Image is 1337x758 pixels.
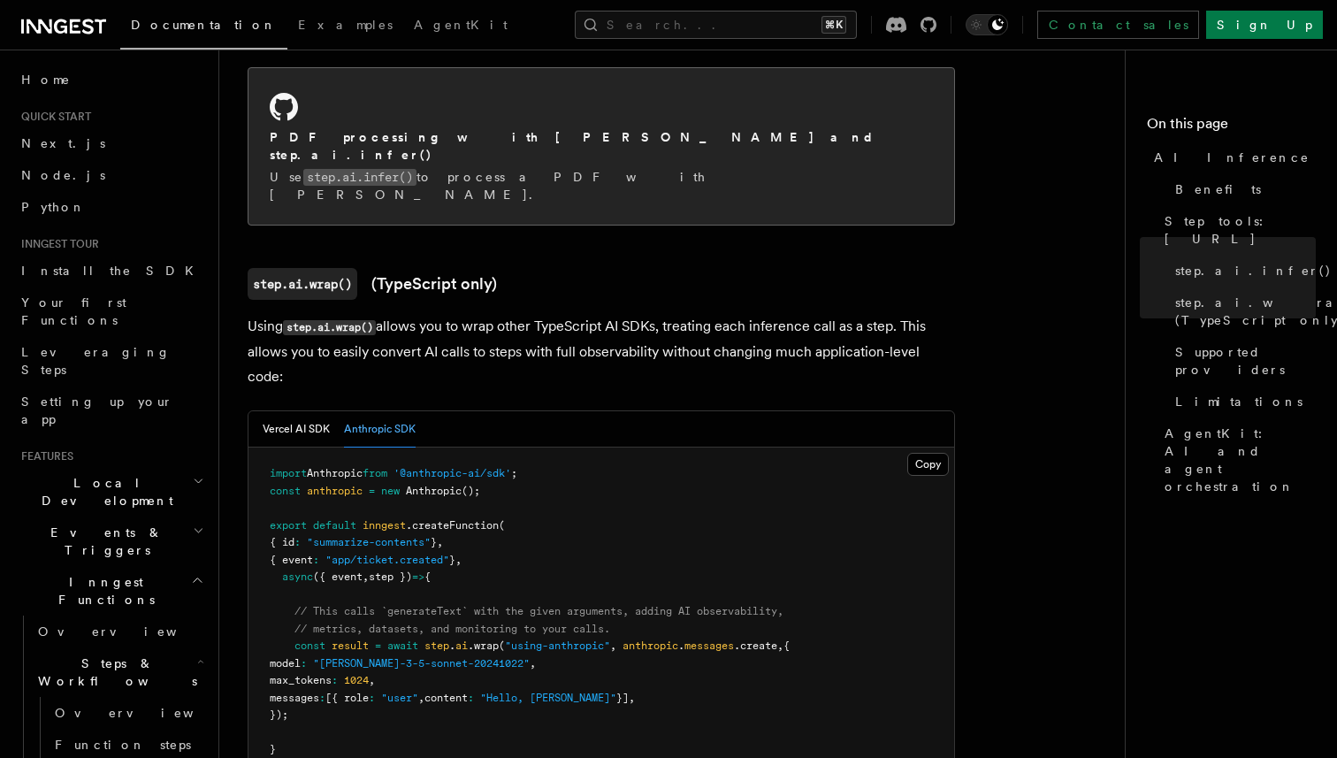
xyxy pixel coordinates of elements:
[1165,425,1316,495] span: AgentKit: AI and agent orchestration
[21,168,105,182] span: Node.js
[1147,142,1316,173] a: AI Inference
[1206,11,1323,39] a: Sign Up
[263,411,330,448] button: Vercel AI SDK
[21,394,173,426] span: Setting up your app
[55,706,237,720] span: Overview
[38,624,220,639] span: Overview
[294,639,325,652] span: const
[21,264,204,278] span: Install the SDK
[14,449,73,463] span: Features
[307,536,431,548] span: "summarize-contents"
[406,485,462,497] span: Anthropic
[1168,336,1316,386] a: Supported providers
[412,570,424,583] span: =>
[1157,205,1316,255] a: Step tools: [URL]
[1157,417,1316,502] a: AgentKit: AI and agent orchestration
[505,639,610,652] span: "using-anthropic"
[270,467,307,479] span: import
[437,536,443,548] span: ,
[270,674,332,686] span: max_tokens
[734,639,777,652] span: .create
[424,639,449,652] span: step
[684,639,734,652] span: messages
[1037,11,1199,39] a: Contact sales
[14,474,193,509] span: Local Development
[120,5,287,50] a: Documentation
[14,336,208,386] a: Leveraging Steps
[301,657,307,670] span: :
[332,674,338,686] span: :
[616,692,629,704] span: }]
[313,519,356,532] span: default
[270,168,933,203] p: Use to process a PDF with [PERSON_NAME].
[248,67,955,226] a: PDF processing with [PERSON_NAME] and step.ai.infer()Usestep.ai.infer()to process a PDF with [PER...
[414,18,508,32] span: AgentKit
[31,616,208,647] a: Overview
[14,566,208,616] button: Inngest Functions
[455,639,468,652] span: ai
[325,692,369,704] span: [{ role
[381,485,400,497] span: new
[294,536,301,548] span: :
[393,467,511,479] span: '@anthropic-ai/sdk'
[1168,255,1316,287] a: step.ai.infer()
[418,692,424,704] span: ,
[14,386,208,435] a: Setting up your app
[511,467,517,479] span: ;
[406,519,499,532] span: .createFunction
[21,71,71,88] span: Home
[387,639,418,652] span: await
[369,674,375,686] span: ,
[270,519,307,532] span: export
[821,16,846,34] kbd: ⌘K
[14,467,208,517] button: Local Development
[55,738,191,752] span: Function steps
[530,657,536,670] span: ,
[1175,180,1261,198] span: Benefits
[248,314,955,389] p: Using allows you to wrap other TypeScript AI SDKs, treating each inference call as a step. This a...
[14,255,208,287] a: Install the SDK
[907,453,949,476] button: Copy
[287,5,403,48] a: Examples
[468,639,499,652] span: .wrap
[307,467,363,479] span: Anthropic
[248,268,497,300] a: step.ai.wrap()(TypeScript only)
[462,485,480,497] span: ();
[1168,287,1316,336] a: step.ai.wrap() (TypeScript only)
[610,639,616,652] span: ,
[14,524,193,559] span: Events & Triggers
[14,517,208,566] button: Events & Triggers
[248,268,357,300] code: step.ai.wrap()
[294,605,783,617] span: // This calls `generateText` with the given arguments, adding AI observability,
[14,191,208,223] a: Python
[270,743,276,755] span: }
[313,570,363,583] span: ({ event
[1175,343,1316,379] span: Supported providers
[1154,149,1310,166] span: AI Inference
[307,485,363,497] span: anthropic
[1168,386,1316,417] a: Limitations
[283,320,376,335] code: step.ai.wrap()
[403,5,518,48] a: AgentKit
[21,345,171,377] span: Leveraging Steps
[21,200,86,214] span: Python
[270,708,288,721] span: });
[369,692,375,704] span: :
[131,18,277,32] span: Documentation
[298,18,393,32] span: Examples
[48,697,208,729] a: Overview
[313,657,530,670] span: "[PERSON_NAME]-3-5-sonnet-20241022"
[14,159,208,191] a: Node.js
[303,169,416,186] code: step.ai.infer()
[1168,173,1316,205] a: Benefits
[381,692,418,704] span: "user"
[294,623,610,635] span: // metrics, datasets, and monitoring to your calls.
[777,639,783,652] span: ,
[575,11,857,39] button: Search...⌘K
[363,570,369,583] span: ,
[344,411,416,448] button: Anthropic SDK
[480,692,616,704] span: "Hello, [PERSON_NAME]"
[14,237,99,251] span: Inngest tour
[319,692,325,704] span: :
[344,674,369,686] span: 1024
